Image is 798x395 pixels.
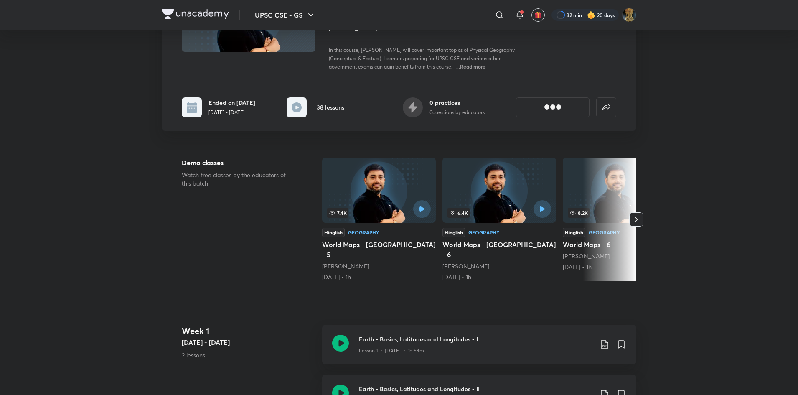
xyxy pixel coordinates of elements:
div: Sudarshan Gurjar [563,252,676,260]
a: 6.4KHinglishGeographyWorld Maps - [GEOGRAPHIC_DATA] - 6[PERSON_NAME][DATE] • 1h [442,158,556,281]
button: false [596,97,616,117]
div: Hinglish [442,228,465,237]
a: World Maps - 6 [563,158,676,271]
h3: Earth - Basics, Latitudes and Longitudes - II [359,385,593,393]
div: 23rd Apr • 1h [442,273,556,281]
button: avatar [531,8,545,22]
p: 2 lessons [182,351,315,359]
h4: Week 1 [182,325,315,337]
img: Company Logo [162,9,229,19]
a: [PERSON_NAME] [442,262,489,270]
span: 6.4K [447,208,470,218]
h6: 0 practices [429,98,485,107]
span: Read more [460,63,485,70]
img: avatar [534,11,542,19]
div: Sudarshan Gurjar [322,262,436,270]
h5: [DATE] - [DATE] [182,337,315,347]
div: Sudarshan Gurjar [442,262,556,270]
span: 8.2K [568,208,590,218]
img: LOVEPREET Gharu [622,8,636,22]
a: 7.4KHinglishGeographyWorld Maps - [GEOGRAPHIC_DATA] - 5[PERSON_NAME][DATE] • 1h [322,158,436,281]
span: In this course, [PERSON_NAME] will cover important topics of Physical Geography (Conceptual & Fac... [329,47,515,70]
h3: Earth - Basics, Latitudes and Longitudes - I [359,335,593,344]
h5: World Maps - 6 [563,240,676,250]
p: [DATE] - [DATE] [208,109,255,116]
p: 0 questions by educators [429,109,485,116]
div: 21st Apr • 1h [322,273,436,281]
h6: Ended on [DATE] [208,98,255,107]
a: Company Logo [162,9,229,21]
a: [PERSON_NAME] [563,252,610,260]
div: Geography [348,230,379,235]
button: [object Object] [516,97,590,117]
div: Geography [468,230,500,235]
a: [PERSON_NAME] [322,262,369,270]
span: 7.4K [327,208,348,218]
p: Watch free classes by the educators of this batch [182,171,295,188]
a: World Maps - Africa - 6 [442,158,556,281]
h5: World Maps - [GEOGRAPHIC_DATA] - 6 [442,240,556,260]
div: Hinglish [322,228,345,237]
p: Lesson 1 • [DATE] • 1h 54m [359,347,424,354]
h5: Demo classes [182,158,295,168]
a: 8.2KHinglishGeographyWorld Maps - 6[PERSON_NAME][DATE] • 1h [563,158,676,271]
h5: World Maps - [GEOGRAPHIC_DATA] - 5 [322,240,436,260]
a: World Maps - Africa - 5 [322,158,436,281]
img: streak [587,11,595,19]
button: UPSC CSE - GS [250,7,321,23]
div: Hinglish [563,228,585,237]
div: 24th Apr • 1h [563,263,676,271]
h6: 38 lessons [317,103,344,112]
a: Earth - Basics, Latitudes and Longitudes - ILesson 1 • [DATE] • 1h 54m [322,325,636,375]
